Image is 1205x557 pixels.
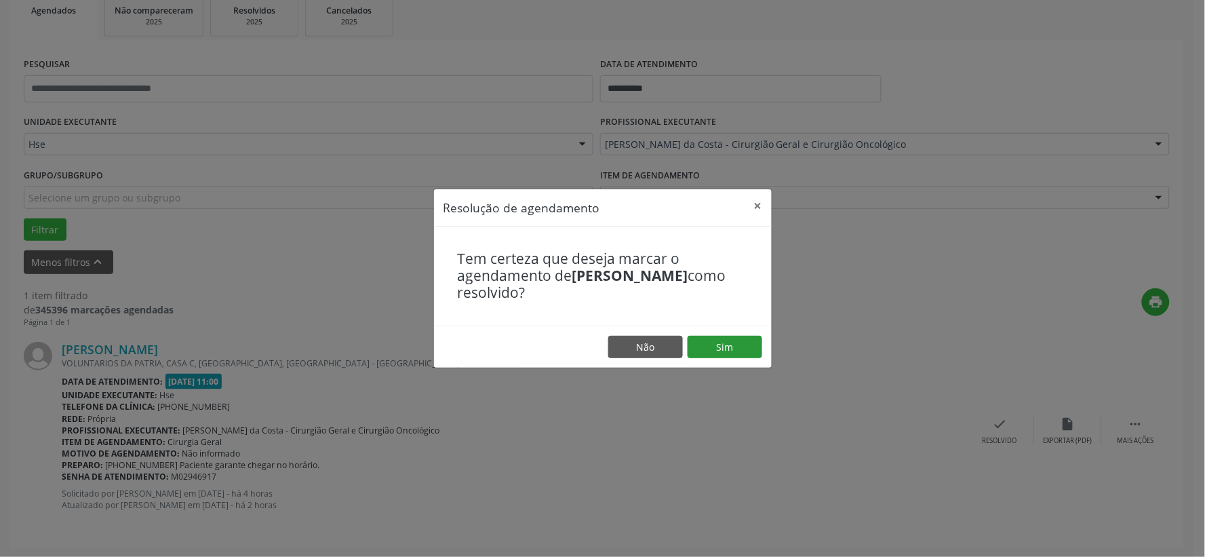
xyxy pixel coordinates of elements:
h5: Resolução de agendamento [443,199,600,216]
button: Sim [688,336,762,359]
button: Não [608,336,683,359]
h4: Tem certeza que deseja marcar o agendamento de como resolvido? [458,250,748,302]
b: [PERSON_NAME] [572,266,688,285]
button: Close [745,189,772,223]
